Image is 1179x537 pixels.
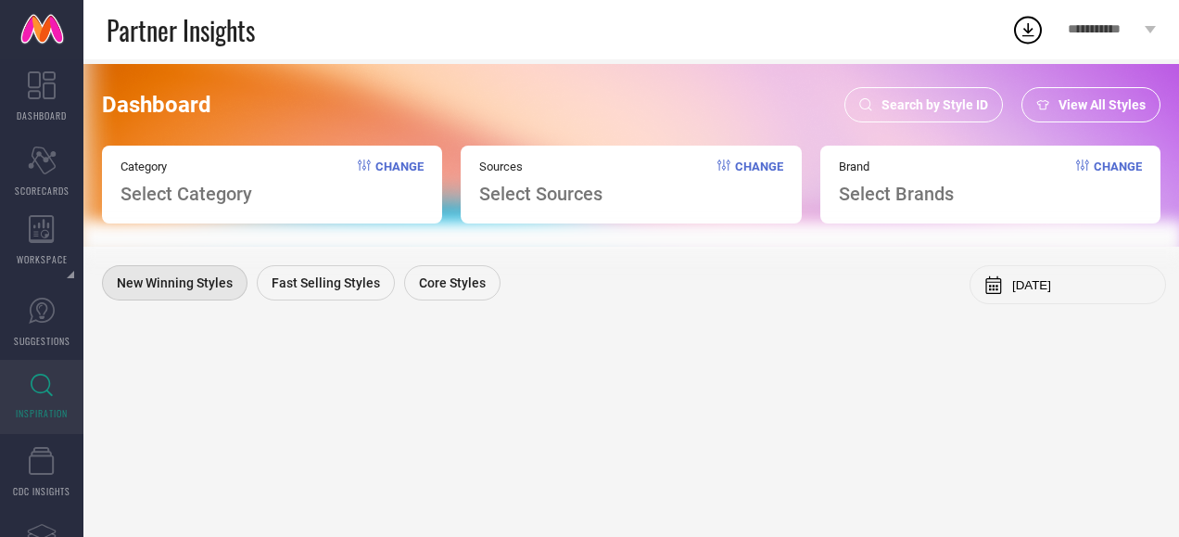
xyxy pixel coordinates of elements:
[419,275,486,290] span: Core Styles
[479,160,602,173] span: Sources
[881,97,988,112] span: Search by Style ID
[1012,278,1151,292] input: Select month
[1011,13,1045,46] div: Open download list
[14,334,70,348] span: SUGGESTIONS
[120,183,252,205] span: Select Category
[117,275,233,290] span: New Winning Styles
[479,183,602,205] span: Select Sources
[839,183,954,205] span: Select Brands
[102,92,211,118] span: Dashboard
[13,484,70,498] span: CDC INSIGHTS
[17,109,67,122] span: DASHBOARD
[15,184,70,198] span: SCORECARDS
[1094,160,1142,205] span: Change
[1059,97,1146,112] span: View All Styles
[16,406,68,420] span: INSPIRATION
[735,160,783,205] span: Change
[107,11,255,49] span: Partner Insights
[839,160,954,173] span: Brand
[375,160,424,205] span: Change
[17,252,68,266] span: WORKSPACE
[272,275,380,290] span: Fast Selling Styles
[120,160,252,173] span: Category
